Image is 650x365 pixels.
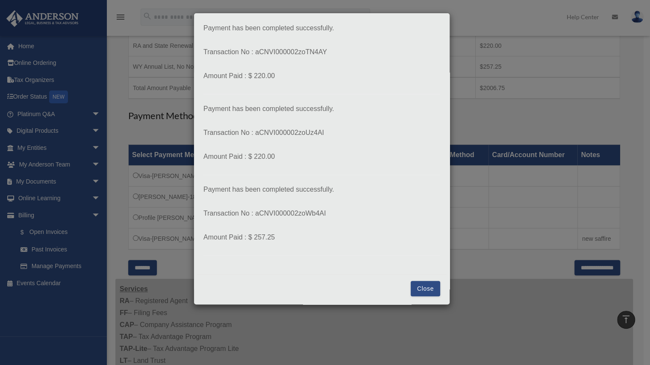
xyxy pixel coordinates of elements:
[203,127,440,139] p: Transaction No : aCNVI000002zoUz4AI
[203,151,440,163] p: Amount Paid : $ 220.00
[203,46,440,58] p: Transaction No : aCNVI000002zoTN4AY
[203,103,440,115] p: Payment has been completed successfully.
[203,207,440,219] p: Transaction No : aCNVI000002zoWb4AI
[411,281,440,296] button: Close
[203,70,440,82] p: Amount Paid : $ 220.00
[203,22,440,34] p: Payment has been completed successfully.
[203,184,440,196] p: Payment has been completed successfully.
[203,231,440,243] p: Amount Paid : $ 257.25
